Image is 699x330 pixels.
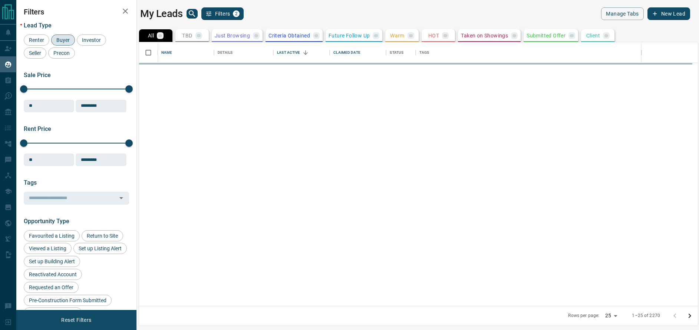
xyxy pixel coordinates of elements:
[140,8,183,20] h1: My Leads
[26,258,78,264] span: Set up Building Alert
[329,33,370,38] p: Future Follow Up
[24,256,80,267] div: Set up Building Alert
[527,33,566,38] p: Submitted Offer
[214,42,273,63] div: Details
[26,284,76,290] span: Requested an Offer
[201,7,244,20] button: Filters2
[24,295,112,306] div: Pre-Construction Form Submitted
[187,9,198,19] button: search button
[277,42,300,63] div: Last Active
[161,42,172,63] div: Name
[84,233,121,239] span: Return to Site
[330,42,386,63] div: Claimed Date
[218,42,233,63] div: Details
[24,34,49,46] div: Renter
[26,233,77,239] span: Favourited a Listing
[24,179,37,186] span: Tags
[601,7,643,20] button: Manage Tabs
[586,33,600,38] p: Client
[428,33,439,38] p: HOT
[148,33,154,38] p: All
[158,42,214,63] div: Name
[386,42,416,63] div: Status
[24,125,51,132] span: Rent Price
[54,37,72,43] span: Buyer
[602,310,620,321] div: 25
[390,42,403,63] div: Status
[24,243,72,254] div: Viewed a Listing
[24,47,46,59] div: Seller
[182,33,192,38] p: TBD
[79,37,103,43] span: Investor
[273,42,330,63] div: Last Active
[48,47,75,59] div: Precon
[568,313,599,319] p: Rows per page:
[73,243,127,254] div: Set up Listing Alert
[24,282,79,293] div: Requested an Offer
[461,33,508,38] p: Taken on Showings
[51,34,75,46] div: Buyer
[76,245,124,251] span: Set up Listing Alert
[24,218,69,225] span: Opportunity Type
[215,33,250,38] p: Just Browsing
[24,22,52,29] span: Lead Type
[24,7,129,16] h2: Filters
[416,42,642,63] div: Tags
[116,193,126,203] button: Open
[26,297,109,303] span: Pre-Construction Form Submitted
[419,42,429,63] div: Tags
[682,308,697,323] button: Go to next page
[82,230,123,241] div: Return to Site
[234,11,239,16] span: 2
[333,42,360,63] div: Claimed Date
[632,313,660,319] p: 1–25 of 2270
[26,50,44,56] span: Seller
[647,7,690,20] button: New Lead
[26,271,79,277] span: Reactivated Account
[24,269,82,280] div: Reactivated Account
[300,47,311,58] button: Sort
[56,314,96,326] button: Reset Filters
[51,50,72,56] span: Precon
[26,245,69,251] span: Viewed a Listing
[24,230,80,241] div: Favourited a Listing
[390,33,405,38] p: Warm
[268,33,310,38] p: Criteria Obtained
[24,72,51,79] span: Sale Price
[77,34,106,46] div: Investor
[26,37,47,43] span: Renter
